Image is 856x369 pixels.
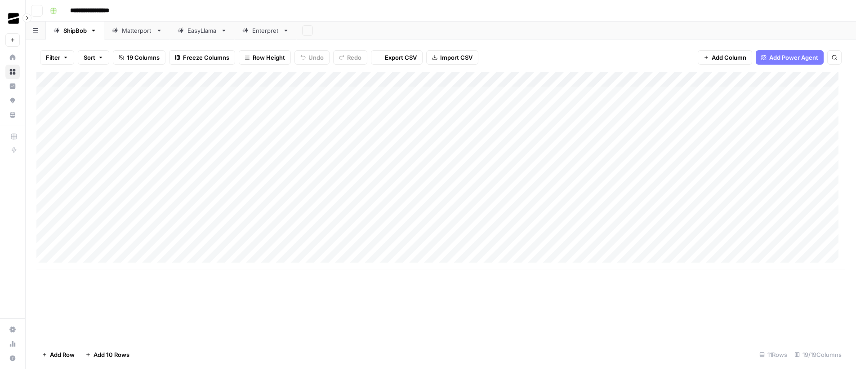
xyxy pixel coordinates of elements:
[294,50,330,65] button: Undo
[5,351,20,365] button: Help + Support
[50,350,75,359] span: Add Row
[127,53,160,62] span: 19 Columns
[756,50,824,65] button: Add Power Agent
[104,22,170,40] a: Matterport
[333,50,367,65] button: Redo
[5,7,20,30] button: Workspace: OGM
[63,26,87,35] div: ShipBob
[769,53,818,62] span: Add Power Agent
[80,347,135,362] button: Add 10 Rows
[440,53,473,62] span: Import CSV
[5,108,20,122] a: Your Data
[122,26,152,35] div: Matterport
[253,53,285,62] span: Row Height
[40,50,74,65] button: Filter
[698,50,752,65] button: Add Column
[712,53,746,62] span: Add Column
[426,50,478,65] button: Import CSV
[385,53,417,62] span: Export CSV
[5,79,20,93] a: Insights
[170,22,235,40] a: EasyLlama
[756,347,791,362] div: 11 Rows
[5,10,22,26] img: OGM Logo
[183,53,229,62] span: Freeze Columns
[308,53,324,62] span: Undo
[5,93,20,108] a: Opportunities
[78,50,109,65] button: Sort
[239,50,291,65] button: Row Height
[46,53,60,62] span: Filter
[5,322,20,337] a: Settings
[36,347,80,362] button: Add Row
[252,26,279,35] div: Enterpret
[791,347,845,362] div: 19/19 Columns
[5,50,20,65] a: Home
[187,26,217,35] div: EasyLlama
[113,50,165,65] button: 19 Columns
[371,50,423,65] button: Export CSV
[169,50,235,65] button: Freeze Columns
[84,53,95,62] span: Sort
[46,22,104,40] a: ShipBob
[347,53,361,62] span: Redo
[94,350,129,359] span: Add 10 Rows
[5,65,20,79] a: Browse
[5,337,20,351] a: Usage
[235,22,297,40] a: Enterpret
